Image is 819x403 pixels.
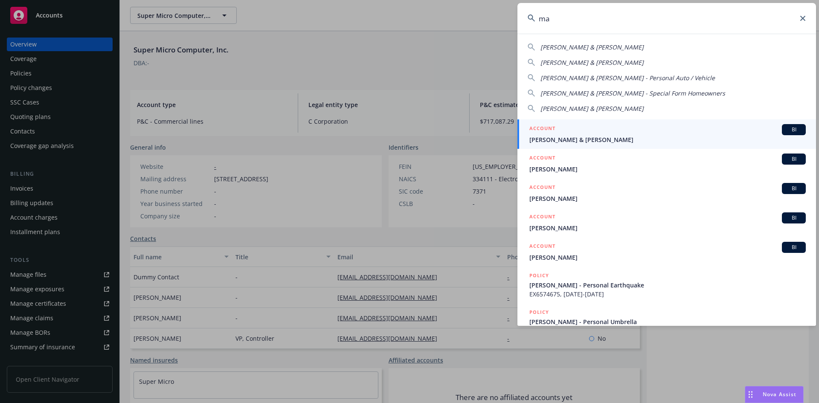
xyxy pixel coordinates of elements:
[517,267,816,303] a: POLICY[PERSON_NAME] - Personal EarthquakeEX6574675, [DATE]-[DATE]
[517,178,816,208] a: ACCOUNTBI[PERSON_NAME]
[540,43,644,51] span: [PERSON_NAME] & [PERSON_NAME]
[540,104,644,113] span: [PERSON_NAME] & [PERSON_NAME]
[529,253,806,262] span: [PERSON_NAME]
[529,135,806,144] span: [PERSON_NAME] & [PERSON_NAME]
[517,3,816,34] input: Search...
[785,214,802,222] span: BI
[540,58,644,67] span: [PERSON_NAME] & [PERSON_NAME]
[517,149,816,178] a: ACCOUNTBI[PERSON_NAME]
[517,119,816,149] a: ACCOUNTBI[PERSON_NAME] & [PERSON_NAME]
[529,281,806,290] span: [PERSON_NAME] - Personal Earthquake
[529,154,555,164] h5: ACCOUNT
[529,317,806,326] span: [PERSON_NAME] - Personal Umbrella
[529,271,549,280] h5: POLICY
[785,185,802,192] span: BI
[785,244,802,251] span: BI
[529,242,555,252] h5: ACCOUNT
[529,212,555,223] h5: ACCOUNT
[540,89,725,97] span: [PERSON_NAME] & [PERSON_NAME] - Special Form Homeowners
[517,303,816,340] a: POLICY[PERSON_NAME] - Personal Umbrella
[529,183,555,193] h5: ACCOUNT
[529,223,806,232] span: [PERSON_NAME]
[745,386,756,403] div: Drag to move
[785,155,802,163] span: BI
[529,308,549,316] h5: POLICY
[529,194,806,203] span: [PERSON_NAME]
[529,290,806,299] span: EX6574675, [DATE]-[DATE]
[517,237,816,267] a: ACCOUNTBI[PERSON_NAME]
[785,126,802,133] span: BI
[745,386,804,403] button: Nova Assist
[529,165,806,174] span: [PERSON_NAME]
[529,124,555,134] h5: ACCOUNT
[763,391,796,398] span: Nova Assist
[517,208,816,237] a: ACCOUNTBI[PERSON_NAME]
[540,74,715,82] span: [PERSON_NAME] & [PERSON_NAME] - Personal Auto / Vehicle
